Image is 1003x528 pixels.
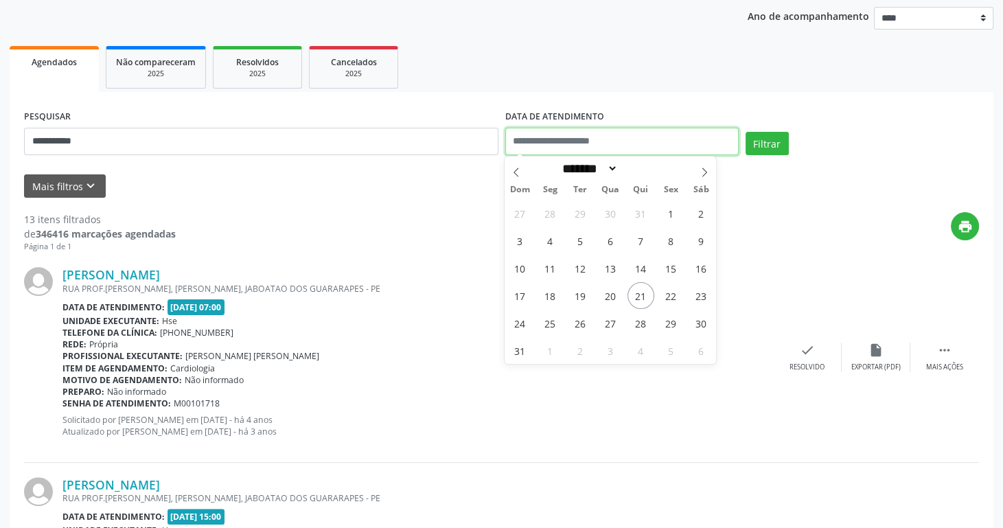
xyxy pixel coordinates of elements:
[24,241,176,253] div: Página 1 de 1
[565,185,595,194] span: Ter
[958,219,973,234] i: print
[537,282,564,309] span: Agosto 18, 2025
[507,310,533,336] span: Agosto 24, 2025
[507,255,533,282] span: Agosto 10, 2025
[597,337,624,364] span: Setembro 3, 2025
[656,185,686,194] span: Sex
[537,310,564,336] span: Agosto 25, 2025
[62,511,165,523] b: Data de atendimento:
[937,343,952,358] i: 
[185,374,244,386] span: Não informado
[24,227,176,241] div: de
[331,56,377,68] span: Cancelados
[627,310,654,336] span: Agosto 28, 2025
[505,106,604,128] label: DATA DE ATENDIMENTO
[627,282,654,309] span: Agosto 21, 2025
[627,255,654,282] span: Agosto 14, 2025
[688,337,715,364] span: Setembro 6, 2025
[24,212,176,227] div: 13 itens filtrados
[595,185,625,194] span: Qua
[505,185,535,194] span: Dom
[658,227,684,254] span: Agosto 8, 2025
[537,227,564,254] span: Agosto 4, 2025
[62,301,165,313] b: Data de atendimento:
[658,337,684,364] span: Setembro 5, 2025
[160,327,233,338] span: [PHONE_NUMBER]
[537,255,564,282] span: Agosto 11, 2025
[507,200,533,227] span: Julho 27, 2025
[597,200,624,227] span: Julho 30, 2025
[618,161,663,176] input: Year
[597,227,624,254] span: Agosto 6, 2025
[926,363,963,372] div: Mais ações
[24,106,71,128] label: PESQUISAR
[851,363,901,372] div: Exportar (PDF)
[507,227,533,254] span: Agosto 3, 2025
[537,337,564,364] span: Setembro 1, 2025
[62,267,160,282] a: [PERSON_NAME]
[746,132,789,155] button: Filtrar
[62,398,171,409] b: Senha de atendimento:
[658,200,684,227] span: Agosto 1, 2025
[688,282,715,309] span: Agosto 23, 2025
[686,185,716,194] span: Sáb
[83,179,98,194] i: keyboard_arrow_down
[185,350,319,362] span: [PERSON_NAME] [PERSON_NAME]
[62,327,157,338] b: Telefone da clínica:
[24,267,53,296] img: img
[627,337,654,364] span: Setembro 4, 2025
[658,310,684,336] span: Agosto 29, 2025
[168,509,225,525] span: [DATE] 15:00
[24,477,53,506] img: img
[116,56,196,68] span: Não compareceram
[236,56,279,68] span: Resolvidos
[688,227,715,254] span: Agosto 9, 2025
[62,477,160,492] a: [PERSON_NAME]
[567,310,594,336] span: Agosto 26, 2025
[170,363,215,374] span: Cardiologia
[800,343,815,358] i: check
[748,7,869,24] p: Ano de acompanhamento
[567,255,594,282] span: Agosto 12, 2025
[688,200,715,227] span: Agosto 2, 2025
[62,386,104,398] b: Preparo:
[789,363,825,372] div: Resolvido
[62,315,159,327] b: Unidade executante:
[567,282,594,309] span: Agosto 19, 2025
[62,283,773,295] div: RUA PROF.[PERSON_NAME], [PERSON_NAME], JABOATAO DOS GUARARAPES - PE
[162,315,177,327] span: Hse
[223,69,292,79] div: 2025
[24,174,106,198] button: Mais filtroskeyboard_arrow_down
[168,299,225,315] span: [DATE] 07:00
[558,161,619,176] select: Month
[507,337,533,364] span: Agosto 31, 2025
[567,200,594,227] span: Julho 29, 2025
[627,227,654,254] span: Agosto 7, 2025
[688,255,715,282] span: Agosto 16, 2025
[535,185,565,194] span: Seg
[627,200,654,227] span: Julho 31, 2025
[62,338,87,350] b: Rede:
[174,398,220,409] span: M00101718
[116,69,196,79] div: 2025
[62,492,773,504] div: RUA PROF.[PERSON_NAME], [PERSON_NAME], JABOATAO DOS GUARARAPES - PE
[597,282,624,309] span: Agosto 20, 2025
[89,338,118,350] span: Própria
[658,282,684,309] span: Agosto 22, 2025
[868,343,884,358] i: insert_drive_file
[537,200,564,227] span: Julho 28, 2025
[62,350,183,362] b: Profissional executante:
[36,227,176,240] strong: 346416 marcações agendadas
[107,386,166,398] span: Não informado
[319,69,388,79] div: 2025
[951,212,979,240] button: print
[62,414,773,437] p: Solicitado por [PERSON_NAME] em [DATE] - há 4 anos Atualizado por [PERSON_NAME] em [DATE] - há 3 ...
[688,310,715,336] span: Agosto 30, 2025
[597,310,624,336] span: Agosto 27, 2025
[62,374,182,386] b: Motivo de agendamento:
[32,56,77,68] span: Agendados
[658,255,684,282] span: Agosto 15, 2025
[62,363,168,374] b: Item de agendamento:
[567,227,594,254] span: Agosto 5, 2025
[625,185,656,194] span: Qui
